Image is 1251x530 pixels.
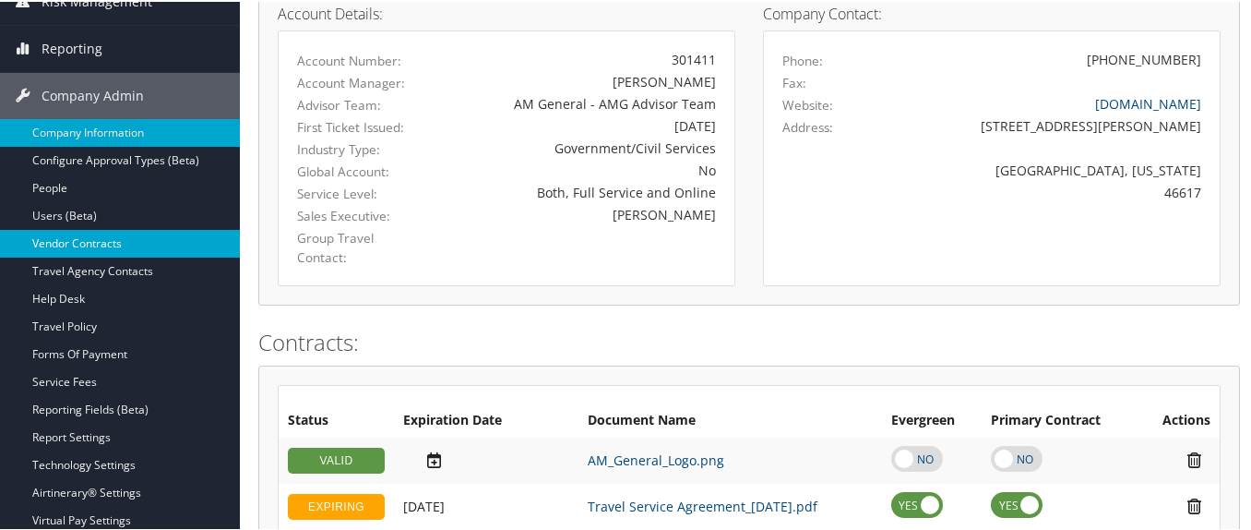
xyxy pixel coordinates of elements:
[446,203,716,223] div: [PERSON_NAME]
[894,159,1201,178] div: [GEOGRAPHIC_DATA], [US_STATE]
[279,403,394,436] th: Status
[297,72,418,90] label: Account Manager:
[1138,403,1220,436] th: Actions
[288,446,385,472] div: VALID
[1178,495,1210,514] i: Remove Contract
[42,24,102,70] span: Reporting
[446,181,716,200] div: Both, Full Service and Online
[894,114,1201,134] div: [STREET_ADDRESS][PERSON_NAME]
[782,94,833,113] label: Website:
[297,50,418,68] label: Account Number:
[403,497,569,513] div: Add/Edit Date
[882,403,983,436] th: Evergreen
[258,325,1240,356] h2: Contracts:
[894,181,1201,200] div: 46617
[297,227,418,265] label: Group Travel Contact:
[1095,93,1201,111] a: [DOMAIN_NAME]
[394,403,578,436] th: Expiration Date
[588,450,724,467] a: AM_General_Logo.png
[403,496,445,513] span: [DATE]
[982,403,1138,436] th: Primary Contract
[763,5,1221,19] h4: Company Contact:
[1178,449,1210,468] i: Remove Contract
[42,71,144,117] span: Company Admin
[297,139,418,157] label: Industry Type:
[446,48,716,67] div: 301411
[288,492,385,518] div: EXPIRING
[446,137,716,156] div: Government/Civil Services
[588,496,817,513] a: Travel Service Agreement_[DATE].pdf
[446,114,716,134] div: [DATE]
[297,205,418,223] label: Sales Executive:
[297,183,418,201] label: Service Level:
[578,403,882,436] th: Document Name
[782,72,806,90] label: Fax:
[278,5,735,19] h4: Account Details:
[446,70,716,90] div: [PERSON_NAME]
[446,92,716,112] div: AM General - AMG Advisor Team
[297,161,418,179] label: Global Account:
[446,159,716,178] div: No
[297,116,418,135] label: First Ticket Issued:
[297,94,418,113] label: Advisor Team:
[782,50,823,68] label: Phone:
[782,116,833,135] label: Address:
[403,449,569,468] div: Add/Edit Date
[1087,48,1201,67] div: [PHONE_NUMBER]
